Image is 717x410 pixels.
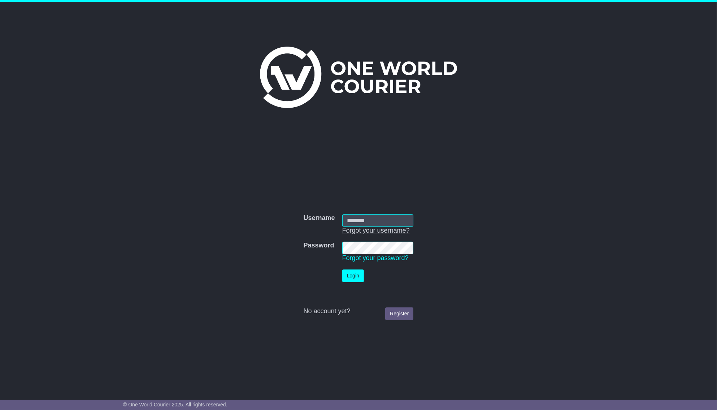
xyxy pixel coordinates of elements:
[342,254,409,262] a: Forgot your password?
[304,242,334,250] label: Password
[304,307,414,315] div: No account yet?
[304,214,335,222] label: Username
[260,47,457,108] img: One World
[342,269,364,282] button: Login
[123,402,227,407] span: © One World Courier 2025. All rights reserved.
[385,307,413,320] a: Register
[342,227,410,234] a: Forgot your username?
